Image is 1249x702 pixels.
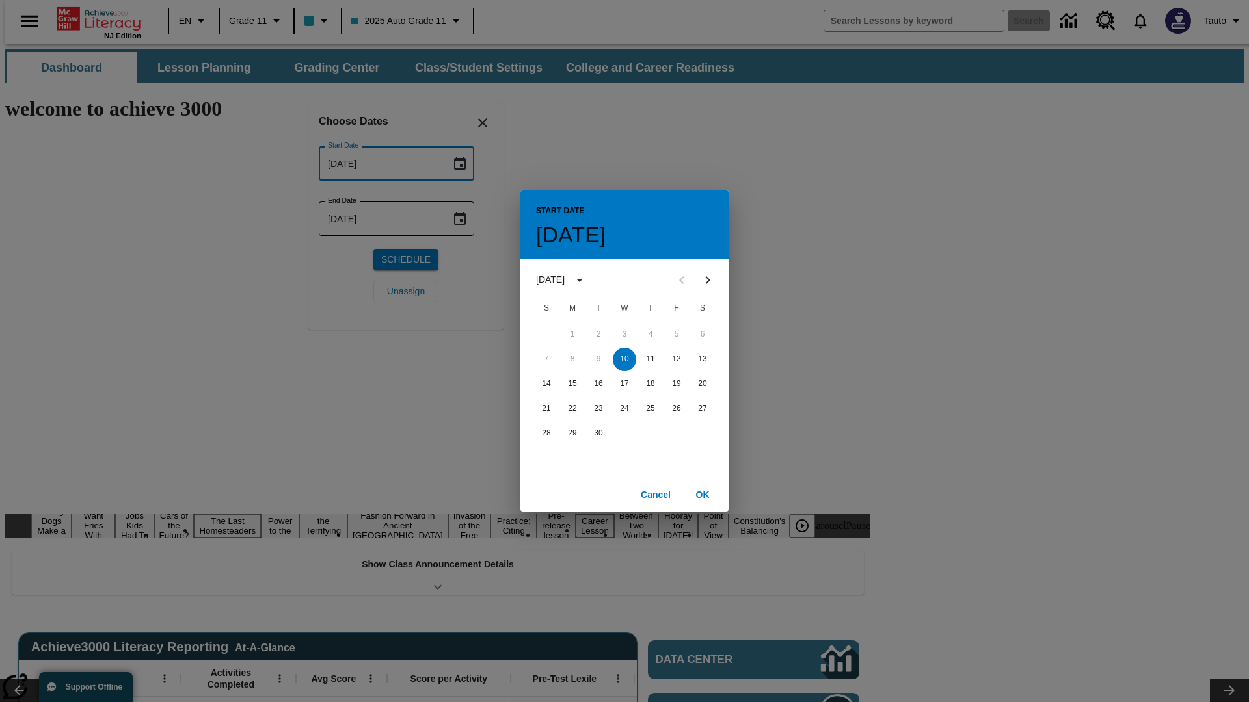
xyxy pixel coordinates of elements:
[639,296,662,322] span: Thursday
[613,372,636,396] button: 17
[639,397,662,421] button: 25
[613,397,636,421] button: 24
[535,397,558,421] button: 21
[665,296,688,322] span: Friday
[635,483,677,507] button: Cancel
[639,348,662,371] button: 11
[5,10,190,22] body: Maximum 600 characters Press Escape to exit toolbar Press Alt + F10 to reach toolbar
[561,397,584,421] button: 22
[561,372,584,396] button: 15
[535,372,558,396] button: 14
[561,296,584,322] span: Monday
[691,348,714,371] button: 13
[587,372,610,396] button: 16
[639,372,662,396] button: 18
[535,296,558,322] span: Sunday
[587,296,610,322] span: Tuesday
[535,422,558,445] button: 28
[587,397,610,421] button: 23
[691,372,714,396] button: 20
[613,348,636,371] button: 10
[691,397,714,421] button: 27
[665,397,688,421] button: 26
[587,422,610,445] button: 30
[695,267,721,293] button: Next month
[536,273,565,287] div: [DATE]
[665,348,688,371] button: 12
[536,201,584,222] span: Start Date
[536,222,606,249] h4: [DATE]
[691,296,714,322] span: Saturday
[613,296,636,322] span: Wednesday
[561,422,584,445] button: 29
[569,269,591,291] button: calendar view is open, switch to year view
[682,483,723,507] button: OK
[665,372,688,396] button: 19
